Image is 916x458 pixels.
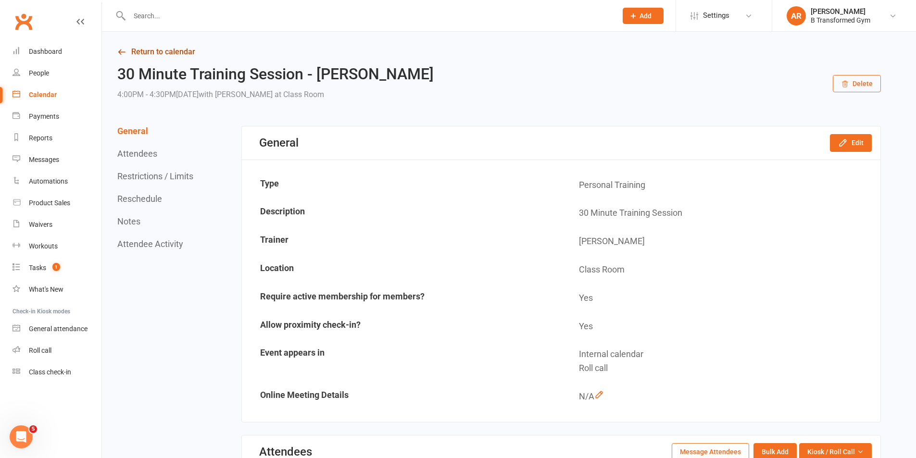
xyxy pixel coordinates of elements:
[243,383,561,410] td: Online Meeting Details
[562,228,879,255] td: [PERSON_NAME]
[29,156,59,163] div: Messages
[243,256,561,284] td: Location
[29,368,71,376] div: Class check-in
[29,112,59,120] div: Payments
[640,12,652,20] span: Add
[579,347,873,361] div: Internal calendar
[13,171,101,192] a: Automations
[807,446,855,457] span: Kiosk / Roll Call
[275,90,324,99] span: at Class Room
[13,84,101,106] a: Calendar
[562,199,879,227] td: 30 Minute Training Session
[623,8,664,24] button: Add
[243,313,561,340] td: Allow proximity check-in?
[243,172,561,199] td: Type
[787,6,806,25] div: AR
[13,361,101,383] a: Class kiosk mode
[29,347,51,354] div: Roll call
[126,9,610,23] input: Search...
[199,90,273,99] span: with [PERSON_NAME]
[117,216,140,226] button: Notes
[830,134,872,151] button: Edit
[117,149,157,159] button: Attendees
[29,325,88,333] div: General attendance
[243,285,561,312] td: Require active membership for members?
[13,192,101,214] a: Product Sales
[29,221,52,228] div: Waivers
[29,134,52,142] div: Reports
[29,264,46,272] div: Tasks
[13,214,101,235] a: Waivers
[243,228,561,255] td: Trainer
[13,106,101,127] a: Payments
[562,172,879,199] td: Personal Training
[811,7,870,16] div: [PERSON_NAME]
[117,194,162,204] button: Reschedule
[13,279,101,300] a: What's New
[13,149,101,171] a: Messages
[29,242,58,250] div: Workouts
[579,390,873,404] div: N/A
[29,199,70,207] div: Product Sales
[29,177,68,185] div: Automations
[52,263,60,271] span: 1
[29,285,63,293] div: What's New
[29,91,57,99] div: Calendar
[13,235,101,257] a: Workouts
[13,318,101,340] a: General attendance kiosk mode
[10,425,33,448] iframe: Intercom live chat
[29,425,37,433] span: 5
[29,69,49,77] div: People
[13,127,101,149] a: Reports
[562,256,879,284] td: Class Room
[13,41,101,62] a: Dashboard
[117,126,148,136] button: General
[13,62,101,84] a: People
[579,361,873,375] div: Roll call
[117,239,183,249] button: Attendee Activity
[117,171,193,181] button: Restrictions / Limits
[811,16,870,25] div: B Transformed Gym
[13,340,101,361] a: Roll call
[243,341,561,382] td: Event appears in
[29,48,62,55] div: Dashboard
[13,257,101,279] a: Tasks 1
[117,66,434,83] h2: 30 Minute Training Session - [PERSON_NAME]
[562,285,879,312] td: Yes
[243,199,561,227] td: Description
[117,45,881,59] a: Return to calendar
[12,10,36,34] a: Clubworx
[703,5,729,26] span: Settings
[259,136,299,149] div: General
[833,75,881,92] button: Delete
[562,313,879,340] td: Yes
[117,88,434,101] div: 4:00PM - 4:30PM[DATE]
